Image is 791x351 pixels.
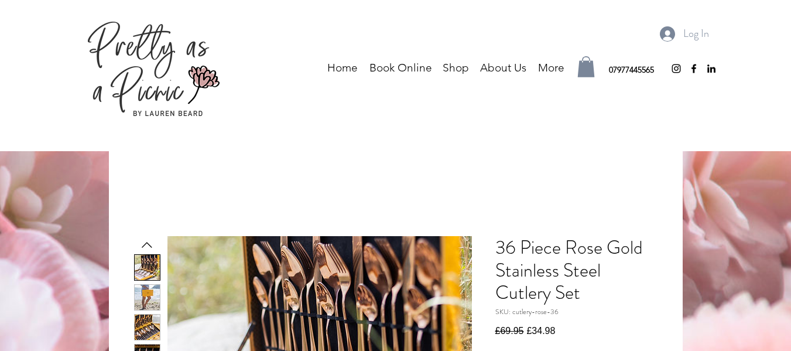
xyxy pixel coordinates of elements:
p: Book Online [364,59,438,77]
img: PrettyAsAPicnic-Coloured.png [88,21,220,117]
img: Thumbnail: 36 Piece Rose Gold Stainless Steel Cutlery Set [135,255,160,280]
img: Thumbnail: 36 Piece Rose Gold Stainless Steel Cutlery Set [135,285,160,310]
p: Shop [437,59,475,77]
span: 07977445565 [609,64,654,75]
img: Facebook [688,63,700,74]
span: Log In [679,25,713,43]
span: £34.98 [526,326,555,336]
ul: Social Bar [670,63,717,74]
h1: 36 Piece Rose Gold Stainless Steel Cutlery Set [495,236,659,304]
button: Thumbnail: 36 Piece Rose Gold Stainless Steel Cutlery Set [134,284,160,311]
a: Book Online [364,59,437,77]
a: Home [321,59,364,77]
nav: Site [266,59,570,77]
button: Thumbnail: 36 Piece Rose Gold Stainless Steel Cutlery Set [134,314,160,340]
p: More [532,59,570,77]
a: About Us [474,59,532,77]
a: Shop [437,59,474,77]
img: LinkedIn [706,63,717,74]
span: £69.95 [495,326,524,336]
button: Log In [652,21,717,47]
img: instagram [670,63,682,74]
img: Thumbnail: 36 Piece Rose Gold Stainless Steel Cutlery Set [135,315,160,340]
div: SKU: cutlery-rose-36 [495,307,659,317]
button: Thumbnail: 36 Piece Rose Gold Stainless Steel Cutlery Set [134,254,160,281]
